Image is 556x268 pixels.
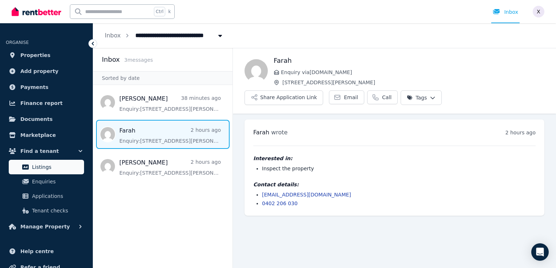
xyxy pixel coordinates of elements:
span: Find a tenant [20,147,59,155]
span: 3 message s [124,57,153,63]
span: Documents [20,115,53,123]
a: Listings [9,160,84,174]
a: Finance report [6,96,87,110]
span: Tenant checks [32,206,81,215]
button: Manage Property [6,219,87,234]
span: Ctrl [154,7,165,16]
a: Tenant checks [9,203,84,218]
a: Farah2 hours agoEnquiry:[STREET_ADDRESS][PERSON_NAME]. [119,126,221,145]
h4: Interested in: [253,155,536,162]
span: Enquiries [32,177,81,186]
span: Enquiry via [DOMAIN_NAME] [281,69,544,76]
span: Call [382,94,392,101]
a: Enquiries [9,174,84,189]
a: Applications [9,189,84,203]
a: Help centre [6,244,87,259]
a: [PERSON_NAME]2 hours agoEnquiry:[STREET_ADDRESS][PERSON_NAME]. [119,158,221,176]
span: Listings [32,163,81,171]
span: Add property [20,67,59,76]
span: Properties [20,51,51,60]
span: Applications [32,192,81,200]
a: Payments [6,80,87,94]
span: Payments [20,83,48,92]
span: [STREET_ADDRESS][PERSON_NAME] [282,79,544,86]
div: Sorted by date [93,71,233,85]
a: Add property [6,64,87,78]
a: Marketplace [6,128,87,142]
div: Inbox [493,8,518,16]
a: [PERSON_NAME]38 minutes agoEnquiry:[STREET_ADDRESS][PERSON_NAME]. [119,94,221,113]
button: Share Application Link [245,90,323,105]
div: Open Intercom Messenger [531,243,549,261]
li: Inspect the property [262,165,536,172]
img: Farah [245,59,268,82]
span: ORGANISE [6,40,29,45]
span: Email [344,94,358,101]
span: Finance report [20,99,63,107]
span: Marketplace [20,131,56,139]
a: Documents [6,112,87,126]
a: Inbox [105,32,121,39]
img: xutracey@hotmail.com [533,6,544,17]
a: Email [329,90,364,104]
img: RentBetter [12,6,61,17]
a: [EMAIL_ADDRESS][DOMAIN_NAME] [262,192,351,198]
time: 2 hours ago [505,130,536,135]
span: Manage Property [20,222,70,231]
h4: Contact details: [253,181,536,188]
span: wrote [271,129,287,136]
button: Tags [401,90,442,105]
span: Tags [407,94,427,101]
h2: Inbox [102,54,120,65]
nav: Breadcrumb [93,23,235,48]
span: Farah [253,129,269,136]
a: Call [367,90,398,104]
button: Find a tenant [6,144,87,158]
h1: Farah [274,56,544,66]
a: Properties [6,48,87,62]
nav: Message list [93,85,233,184]
span: k [168,9,171,15]
a: 0402 206 030 [262,200,298,206]
span: Help centre [20,247,54,256]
